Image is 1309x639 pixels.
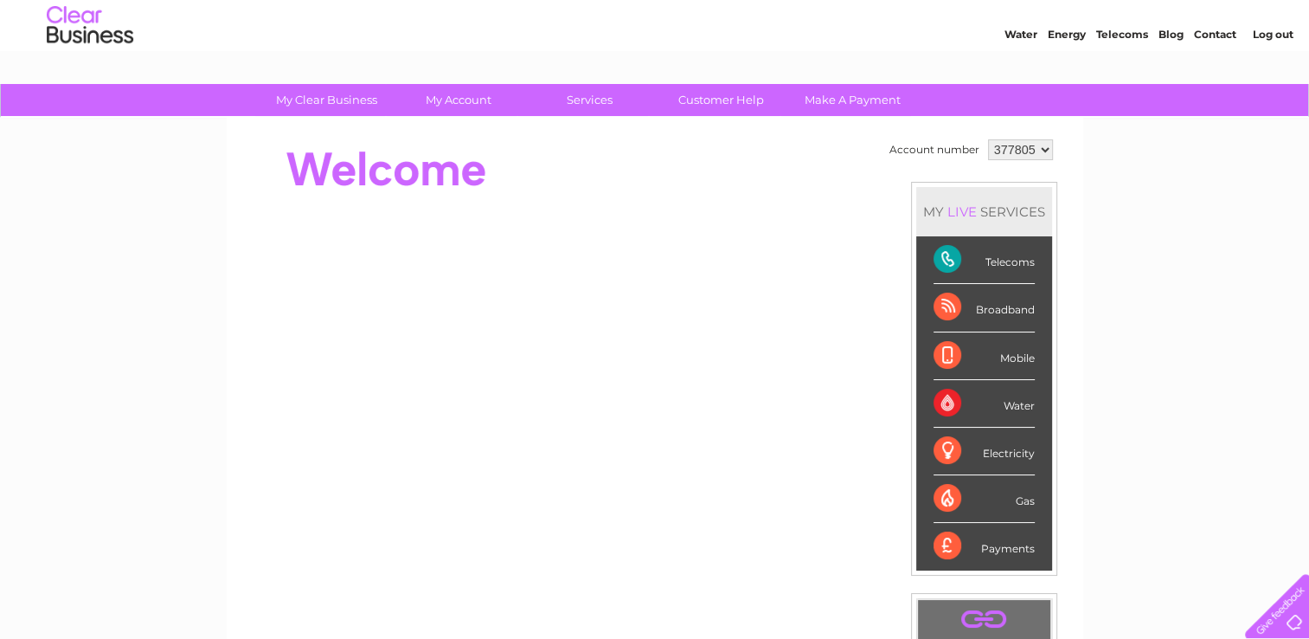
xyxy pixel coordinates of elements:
div: Water [934,380,1035,428]
div: Telecoms [934,236,1035,284]
a: My Clear Business [255,84,398,116]
div: MY SERVICES [916,187,1052,236]
div: Mobile [934,332,1035,380]
div: Clear Business is a trading name of Verastar Limited (registered in [GEOGRAPHIC_DATA] No. 3667643... [247,10,1064,84]
div: Gas [934,475,1035,523]
div: Electricity [934,428,1035,475]
a: Make A Payment [781,84,924,116]
img: logo.png [46,45,134,98]
a: Telecoms [1096,74,1148,87]
a: . [922,604,1046,635]
a: Customer Help [650,84,792,116]
a: Energy [1048,74,1086,87]
td: Account number [885,135,984,165]
a: Log out [1252,74,1293,87]
a: Water [1004,74,1037,87]
a: Services [518,84,661,116]
a: 0333 014 3131 [983,9,1102,30]
div: Payments [934,523,1035,570]
div: Broadband [934,284,1035,332]
a: My Account [387,84,529,116]
a: Contact [1194,74,1236,87]
a: Blog [1158,74,1184,87]
div: LIVE [944,203,980,220]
